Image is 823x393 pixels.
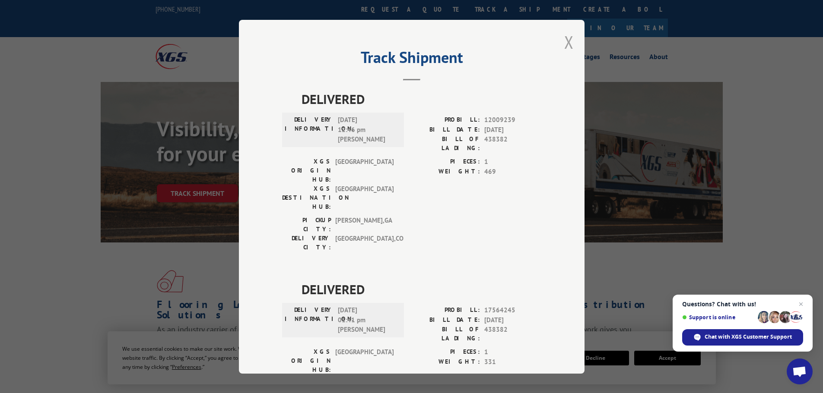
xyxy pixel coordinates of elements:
button: Close modal [564,31,574,53]
label: XGS ORIGIN HUB: [282,347,331,374]
span: [DATE] [484,315,541,325]
span: [GEOGRAPHIC_DATA] [335,347,394,374]
span: 12009239 [484,115,541,125]
label: PROBILL: [412,115,480,125]
span: 438382 [484,135,541,153]
span: [PERSON_NAME] , GA [335,216,394,234]
label: DELIVERY INFORMATION: [285,305,334,335]
span: Support is online [682,314,755,321]
label: PIECES: [412,347,480,357]
h2: Track Shipment [282,51,541,68]
span: 438382 [484,325,541,343]
span: [DATE] 12:46 pm [PERSON_NAME] [338,115,396,145]
label: BILL DATE: [412,125,480,135]
span: 1 [484,157,541,167]
label: PICKUP CITY: [282,216,331,234]
span: DELIVERED [302,280,541,299]
span: [DATE] 01:41 pm [PERSON_NAME] [338,305,396,335]
span: [GEOGRAPHIC_DATA] [335,184,394,211]
span: 331 [484,357,541,367]
span: Chat with XGS Customer Support [682,329,803,346]
label: DELIVERY INFORMATION: [285,115,334,145]
label: BILL DATE: [412,315,480,325]
span: [GEOGRAPHIC_DATA] [335,157,394,184]
span: 1 [484,347,541,357]
span: DELIVERED [302,89,541,109]
label: DELIVERY CITY: [282,234,331,252]
span: Chat with XGS Customer Support [705,333,792,341]
label: WEIGHT: [412,357,480,367]
label: XGS DESTINATION HUB: [282,184,331,211]
label: PIECES: [412,157,480,167]
span: Questions? Chat with us! [682,301,803,308]
span: [DATE] [484,125,541,135]
label: WEIGHT: [412,167,480,176]
label: PROBILL: [412,305,480,315]
a: Open chat [787,358,813,384]
label: BILL OF LADING: [412,325,480,343]
label: BILL OF LADING: [412,135,480,153]
span: [GEOGRAPHIC_DATA] , CO [335,234,394,252]
span: 17564245 [484,305,541,315]
span: 469 [484,167,541,176]
label: XGS ORIGIN HUB: [282,157,331,184]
